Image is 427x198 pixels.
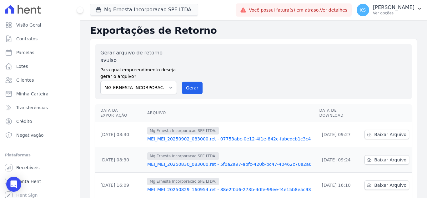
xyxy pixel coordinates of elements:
[374,157,406,163] span: Baixar Arquivo
[90,4,198,16] button: Mg Ernesta Incorporacao SPE LTDA.
[317,173,362,198] td: [DATE] 16:10
[317,122,362,147] td: [DATE] 09:27
[16,178,41,185] span: Conta Hent
[364,155,409,165] a: Baixar Arquivo
[16,165,40,171] span: Recebíveis
[147,127,219,135] span: Mg Ernesta Incorporacao SPE LTDA.
[95,147,145,173] td: [DATE] 08:30
[16,36,38,42] span: Contratos
[16,63,28,69] span: Lotes
[374,182,406,188] span: Baixar Arquivo
[373,11,414,16] p: Ver opções
[374,131,406,138] span: Baixar Arquivo
[182,82,203,94] button: Gerar
[3,33,77,45] a: Contratos
[16,132,44,138] span: Negativação
[147,161,314,167] a: MEI_MEI_20250830_083000.ret - 5f0a2a97-abfc-420b-bc47-40462c70e2a6
[3,46,77,59] a: Parcelas
[3,88,77,100] a: Minha Carteira
[3,129,77,141] a: Negativação
[3,175,77,188] a: Conta Hent
[6,177,21,192] div: Open Intercom Messenger
[373,4,414,11] p: [PERSON_NAME]
[3,101,77,114] a: Transferências
[147,186,314,193] a: MEI_MEI_20250829_160954.ret - 88e2f0d6-273b-4dfe-99ee-f4e15b8e5c93
[147,178,219,185] span: Mg Ernesta Incorporacao SPE LTDA.
[145,104,317,122] th: Arquivo
[317,147,362,173] td: [DATE] 09:24
[100,64,177,80] label: Para qual empreendimento deseja gerar o arquivo?
[317,104,362,122] th: Data de Download
[16,91,48,97] span: Minha Carteira
[95,104,145,122] th: Data da Exportação
[3,161,77,174] a: Recebíveis
[3,74,77,86] a: Clientes
[147,136,314,142] a: MEI_MEI_20250902_083000.ret - 07753abc-0e12-4f1e-842c-fabedcb1c3c4
[16,104,48,111] span: Transferências
[364,180,409,190] a: Baixar Arquivo
[360,8,366,12] span: KS
[3,60,77,73] a: Lotes
[95,173,145,198] td: [DATE] 16:09
[249,7,347,13] span: Você possui fatura(s) em atraso.
[3,19,77,31] a: Visão Geral
[100,49,177,64] label: Gerar arquivo de retorno avulso
[352,1,427,19] button: KS [PERSON_NAME] Ver opções
[364,130,409,139] a: Baixar Arquivo
[16,77,34,83] span: Clientes
[16,118,32,124] span: Crédito
[3,115,77,128] a: Crédito
[16,22,41,28] span: Visão Geral
[5,151,75,159] div: Plataformas
[320,8,348,13] a: Ver detalhes
[16,49,34,56] span: Parcelas
[90,25,417,36] h2: Exportações de Retorno
[95,122,145,147] td: [DATE] 08:30
[147,152,219,160] span: Mg Ernesta Incorporacao SPE LTDA.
